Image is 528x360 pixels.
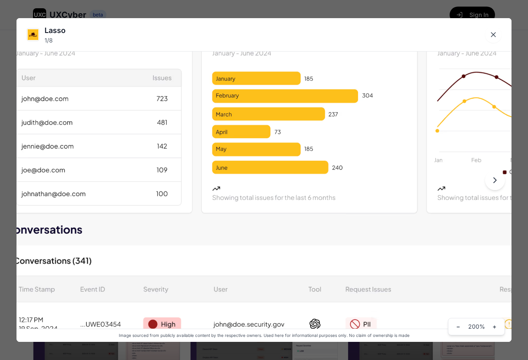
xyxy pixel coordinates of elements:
div: Lasso [45,25,66,36]
span: 200 % [467,322,486,331]
span: − [456,322,460,331]
div: Image sourced from publicly available content by the respective owners. Used here for information... [16,329,511,342]
button: Next image [485,170,505,190]
button: Zoom out [453,322,463,332]
button: Close lightbox [485,26,502,43]
span: + [493,322,497,331]
button: Zoom in [490,322,500,332]
img: Lasso logo [27,28,39,41]
div: 1 / 8 [45,36,66,45]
